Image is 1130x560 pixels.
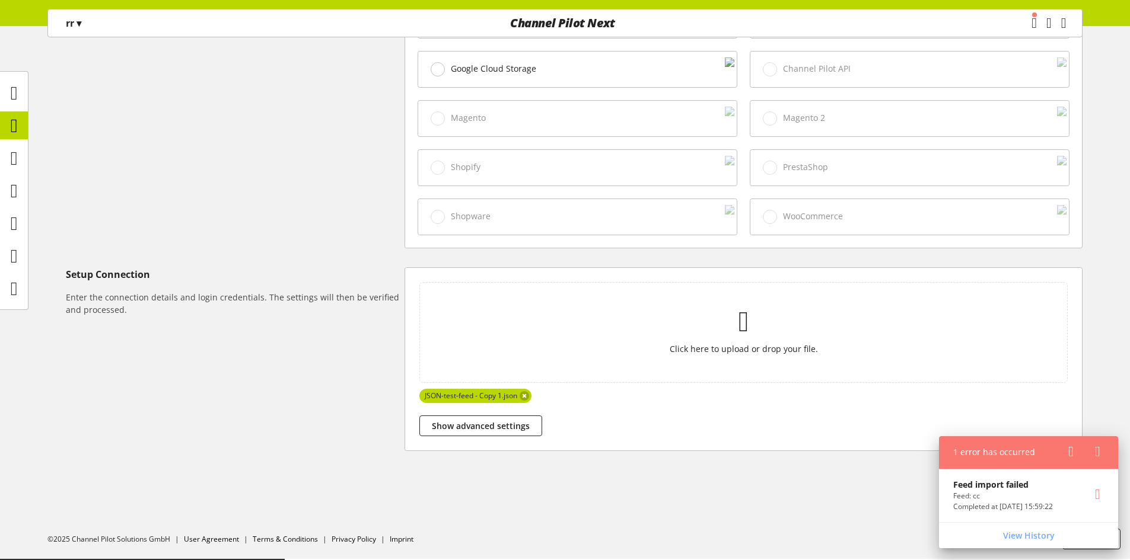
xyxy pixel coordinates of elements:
p: Click here to upload or drop your file. [447,343,1040,355]
a: Feed import failedFeed: ccCompleted at [DATE] 15:59:22 [939,469,1118,521]
p: Feed: cc [953,491,1053,501]
a: Privacy Policy [332,534,376,544]
p: Completed at Aug 25, 2025, 15:59:22 [953,501,1053,512]
span: JSON-test-feed - Copy 1.json [419,389,531,403]
p: Feed import failed [953,478,1053,491]
p: rr [66,16,81,30]
nav: main navigation [47,9,1083,37]
span: ▾ [77,17,81,30]
span: Google Cloud Storage [451,63,536,74]
h6: Enter the connection details and login credentials. The settings will then be verified and proces... [66,291,400,316]
a: Terms & Conditions [253,534,318,544]
span: 1 error has occurred [953,446,1035,457]
button: Show advanced settings [419,415,542,436]
a: Imprint [390,534,413,544]
span: View History [1003,529,1055,542]
li: ©2025 Channel Pilot Solutions GmbH [47,534,184,545]
h5: Setup Connection [66,267,400,281]
span: Show advanced settings [432,420,530,432]
a: View History [941,525,1116,546]
a: User Agreement [184,534,239,544]
img: d2dddd6c468e6a0b8c3bb85ba935e383.svg [725,57,734,81]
